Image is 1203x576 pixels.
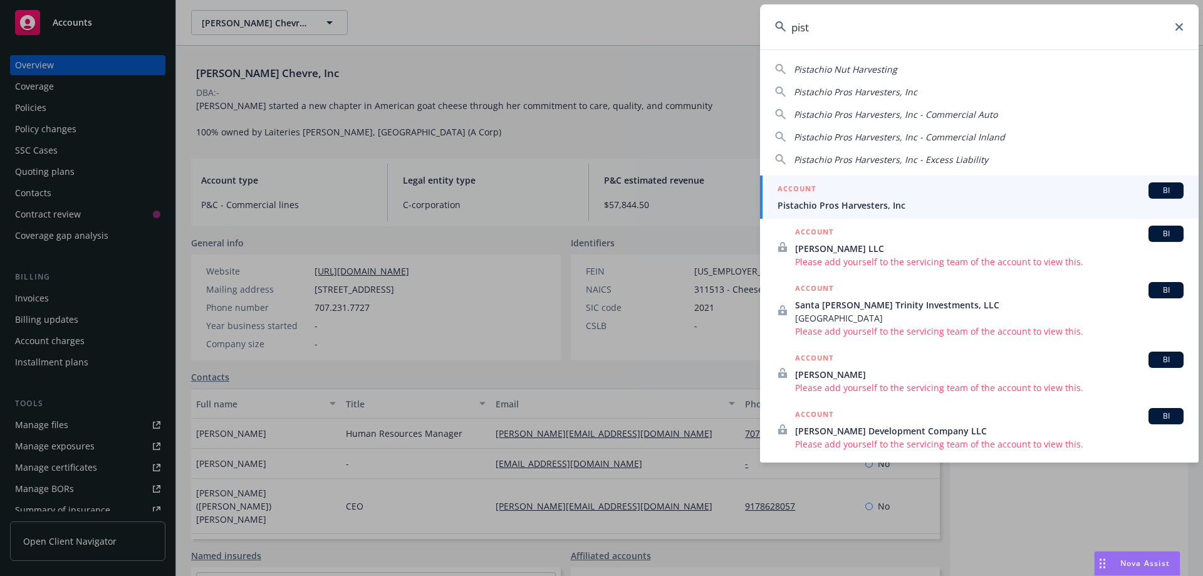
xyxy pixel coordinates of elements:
a: ACCOUNTBIPistachio Pros Harvesters, Inc [760,175,1199,219]
a: ACCOUNTBI[PERSON_NAME] LLCPlease add yourself to the servicing team of the account to view this. [760,219,1199,275]
span: [PERSON_NAME] Development Company LLC [795,424,1184,437]
input: Search... [760,4,1199,50]
span: Pistachio Pros Harvesters, Inc - Excess Liability [794,154,988,165]
span: Please add yourself to the servicing team of the account to view this. [795,325,1184,338]
span: Please add yourself to the servicing team of the account to view this. [795,381,1184,394]
span: Santa [PERSON_NAME] Trinity Investments, LLC [795,298,1184,312]
a: ACCOUNTBISanta [PERSON_NAME] Trinity Investments, LLC[GEOGRAPHIC_DATA]Please add yourself to the ... [760,275,1199,345]
h5: ACCOUNT [795,226,833,241]
button: Nova Assist [1094,551,1180,576]
span: BI [1154,285,1179,296]
span: BI [1154,185,1179,196]
span: Nova Assist [1120,558,1170,568]
h5: ACCOUNT [795,282,833,297]
div: Drag to move [1095,552,1110,575]
span: Please add yourself to the servicing team of the account to view this. [795,437,1184,451]
span: Pistachio Pros Harvesters, Inc - Commercial Auto [794,108,997,120]
span: [PERSON_NAME] [795,368,1184,381]
span: Please add yourself to the servicing team of the account to view this. [795,255,1184,268]
span: Pistachio Pros Harvesters, Inc [794,86,917,98]
h5: ACCOUNT [795,408,833,423]
span: Pistachio Nut Harvesting [794,63,897,75]
span: BI [1154,411,1179,422]
a: ACCOUNTBI[PERSON_NAME] Development Company LLCPlease add yourself to the servicing team of the ac... [760,401,1199,458]
span: [GEOGRAPHIC_DATA] [795,312,1184,325]
h5: ACCOUNT [795,352,833,367]
span: Pistachio Pros Harvesters, Inc [778,199,1184,212]
span: [PERSON_NAME] LLC [795,242,1184,255]
a: ACCOUNTBI[PERSON_NAME]Please add yourself to the servicing team of the account to view this. [760,345,1199,401]
h5: ACCOUNT [778,182,816,197]
span: BI [1154,228,1179,239]
span: BI [1154,354,1179,365]
span: Pistachio Pros Harvesters, Inc - Commercial Inland [794,131,1005,143]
